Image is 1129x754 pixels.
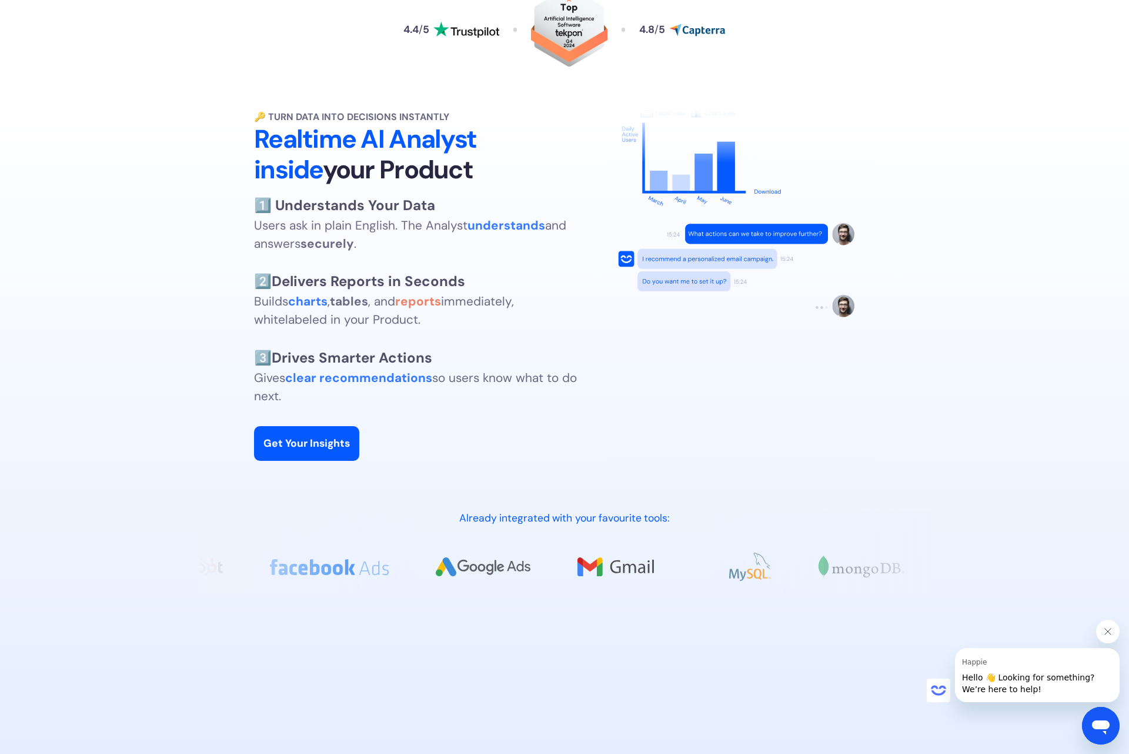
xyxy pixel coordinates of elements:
[254,124,583,185] h2: Realtime AI Analyst inside
[254,348,432,367] span: 3️⃣
[955,648,1120,702] iframe: Message de Happie
[272,348,432,367] strong: Drives Smarter Actions
[254,196,435,214] strong: 1️⃣ Understands Your Data
[254,426,359,460] a: Get Your Insights
[927,679,950,702] iframe: pas de contenu
[927,620,1120,702] div: Happie dit « Hello 👋 Looking for something? We’re here to help! ». Ouvrez la fenêtre de messageri...
[254,195,583,406] p: Builds , , and immediately, whitelabeled in your Product. Gives so users know what to do next.
[323,153,473,186] span: your Product
[654,23,659,36] span: /
[330,293,368,309] strong: tables
[436,558,530,577] img: Google Ads Logo
[403,25,429,35] div: 4.4 5
[395,293,441,309] strong: reports
[300,235,354,251] strong: securely
[288,293,328,309] strong: charts
[272,272,465,290] strong: Delivers Reports in Seconds
[639,24,725,36] a: Read reviews about HappyLoop on Capterra
[254,111,449,123] strong: 🔑 Turn Data into Decisions Instantly
[467,217,545,233] strong: understands
[577,558,654,577] img: Gmail Logo
[198,510,931,526] div: Already integrated with your favourite tools:
[254,272,465,290] span: 2️⃣
[639,25,665,35] div: 4.8 5
[285,370,432,386] strong: clear recommendations
[254,217,566,251] span: Users ask in plain English. The Analyst and answers .
[1082,707,1120,745] iframe: Bouton de lancement de la fenêtre de messagerie
[419,23,423,36] span: /
[403,22,499,38] a: Read reviews about HappyLoop on Trustpilot
[1096,620,1120,643] iframe: Fermer le message de Happie
[263,436,350,451] div: Get Your Insights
